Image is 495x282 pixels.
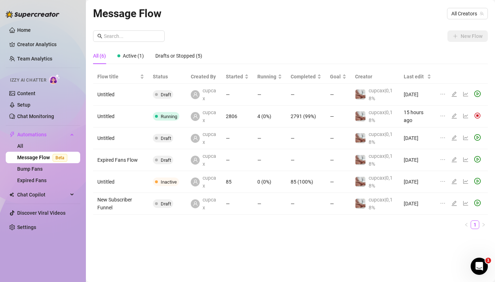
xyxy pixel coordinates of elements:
td: New Subscriber Funnel [93,193,149,215]
span: ellipsis [440,135,446,141]
span: user [193,114,198,119]
span: user [193,201,198,206]
span: Inactive [161,179,177,185]
td: — [253,127,286,149]
td: — [326,193,351,215]
td: — [253,149,286,171]
span: play-circle [474,200,481,206]
img: cupcax|0,18% [355,177,365,187]
span: Running [257,73,276,81]
span: thunderbolt [9,132,15,137]
img: logo-BBDzfeDw.svg [6,11,59,18]
span: edit [451,157,457,162]
button: right [479,220,488,229]
span: search [97,34,102,39]
td: — [286,127,326,149]
span: cupcax|0,18% [369,197,393,210]
span: Flow title [97,73,139,81]
div: Drafts or Stopped (5) [155,52,202,60]
li: 1 [471,220,479,229]
img: cupcax|0,18% [355,133,365,143]
span: Izzy AI Chatter [10,77,46,84]
a: Settings [17,224,36,230]
td: — [222,84,253,106]
div: All (6) [93,52,106,60]
a: Content [17,91,35,96]
span: cupcax|0,18% [369,131,393,145]
span: line-chart [463,113,469,119]
span: Last edit [404,73,426,81]
td: — [326,84,351,106]
span: ellipsis [440,157,446,162]
span: Draft [161,92,171,97]
img: AI Chatter [49,74,60,84]
span: right [481,223,486,227]
th: Creator [351,70,399,84]
button: New Flow [447,30,488,42]
span: All Creators [451,8,484,19]
span: team [480,11,484,16]
span: play-circle [474,91,481,97]
td: — [253,193,286,215]
img: cupcax|0,18% [355,89,365,99]
span: cupcax|0,18% [369,88,393,101]
th: Created By [186,70,222,84]
span: left [464,223,469,227]
span: Active (1) [123,53,144,59]
td: — [286,193,326,215]
img: Chat Copilot [9,192,14,197]
td: Expired Fans Flow [93,149,149,171]
a: Team Analytics [17,56,52,62]
td: Untitled [93,106,149,127]
td: 0 (0%) [253,171,286,193]
span: user [193,157,198,162]
span: edit [451,200,457,206]
span: Chat Copilot [17,189,68,200]
span: Completed [291,73,316,81]
td: 85 [222,171,253,193]
span: cupcax [203,152,217,168]
td: 15 hours ago [399,106,436,127]
a: Creator Analytics [17,39,74,50]
td: — [326,127,351,149]
span: ellipsis [440,91,446,97]
a: All [17,143,23,149]
a: Setup [17,102,30,108]
article: Message Flow [93,5,161,22]
td: 85 (100%) [286,171,326,193]
a: Expired Fans [17,178,47,183]
td: [DATE] [399,127,436,149]
span: line-chart [463,179,469,184]
span: user [193,92,198,97]
span: ellipsis [440,200,446,206]
td: [DATE] [399,84,436,106]
li: Previous Page [462,220,471,229]
span: user [193,136,198,141]
th: Status [149,70,186,84]
span: line-chart [463,157,469,162]
span: Draft [161,136,171,141]
td: Untitled [93,127,149,149]
span: Running [161,114,177,119]
span: cupcax [203,108,217,124]
th: Running [253,70,286,84]
td: 2791 (99%) [286,106,326,127]
td: — [222,193,253,215]
span: cupcax|0,18% [369,153,393,167]
span: ellipsis [440,113,446,119]
span: Beta [53,154,67,162]
th: Goal [326,70,351,84]
span: edit [451,91,457,97]
td: — [326,106,351,127]
span: cupcax [203,196,217,211]
img: cupcax|0,18% [355,155,365,165]
td: — [222,127,253,149]
span: 1 [485,258,491,263]
span: Goal [330,73,341,81]
a: Home [17,27,31,33]
th: Flow title [93,70,149,84]
span: cupcax [203,130,217,146]
td: [DATE] [399,171,436,193]
span: cupcax|0,18% [369,175,393,189]
span: user [193,179,198,184]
